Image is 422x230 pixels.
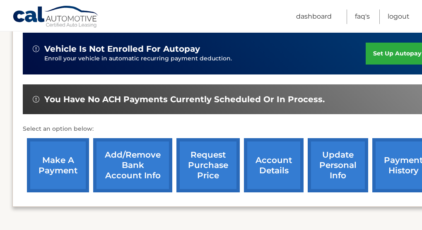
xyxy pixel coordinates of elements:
a: request purchase price [176,138,240,192]
a: account details [244,138,304,192]
a: Cal Automotive [12,5,99,29]
a: Logout [388,10,410,24]
span: You have no ACH payments currently scheduled or in process. [44,94,325,105]
a: FAQ's [355,10,370,24]
a: Add/Remove bank account info [93,138,172,192]
img: alert-white.svg [33,46,39,52]
p: Enroll your vehicle in automatic recurring payment deduction. [44,54,366,63]
a: update personal info [308,138,368,192]
img: alert-white.svg [33,96,39,103]
a: make a payment [27,138,89,192]
a: Dashboard [296,10,332,24]
span: vehicle is not enrolled for autopay [44,44,200,54]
